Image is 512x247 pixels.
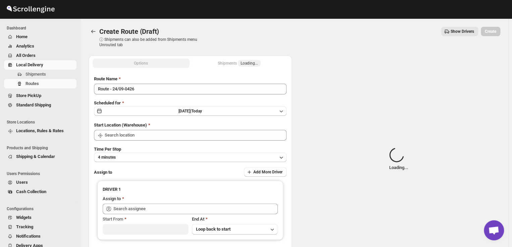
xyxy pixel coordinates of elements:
button: Add More Driver [244,167,287,177]
span: Tracking [16,224,33,229]
span: Locations, Rules & Rates [16,128,64,133]
span: Users [16,180,28,185]
button: Shipping & Calendar [4,152,76,161]
h3: DRIVER 1 [103,186,278,193]
span: Start Location (Warehouse) [94,122,147,128]
button: Notifications [4,232,76,241]
button: 4 minutes [94,153,287,162]
span: Add More Driver [253,169,283,175]
button: Routes [89,27,98,36]
span: Create Route (Draft) [99,27,159,35]
button: Routes [4,79,76,88]
button: [DATE]|Today [94,106,287,116]
span: Loop back to start [196,227,231,232]
button: All Orders [4,51,76,60]
span: Route Name [94,76,117,81]
p: ⓘ Shipments can also be added from Shipments menu Unrouted tab [99,37,205,48]
span: Today [191,109,202,113]
span: Shipments [25,72,46,77]
span: Show Drivers [451,29,474,34]
span: Local Delivery [16,62,43,67]
button: Tracking [4,222,76,232]
div: Loading... [389,148,408,171]
button: Analytics [4,42,76,51]
span: Analytics [16,44,34,49]
span: Options [134,61,148,66]
span: Widgets [16,215,32,220]
span: Time Per Stop [94,147,121,152]
span: [DATE] | [178,109,191,113]
button: All Route Options [93,59,190,68]
span: Start From [103,217,123,222]
button: Cash Collection [4,187,76,196]
span: Assign to [94,170,112,175]
span: Users Permissions [7,171,77,176]
div: End At [192,216,278,223]
span: Store Locations [7,119,77,125]
span: Scheduled for [94,100,121,105]
input: Eg: Bengaluru Route [94,84,287,94]
input: Search assignee [113,203,278,214]
button: Shipments [4,70,76,79]
span: Dashboard [7,25,77,31]
span: Standard Shipping [16,102,51,107]
span: Store PickUp [16,93,41,98]
button: Selected Shipments [191,59,288,68]
button: Users [4,178,76,187]
button: Show Drivers [441,27,478,36]
input: Search location [105,130,287,141]
span: Shipping & Calendar [16,154,55,159]
span: All Orders [16,53,36,58]
span: Products and Shipping [7,145,77,151]
div: Shipments [218,60,261,67]
span: Routes [25,81,39,86]
span: Cash Collection [16,189,46,194]
div: Assign to [103,195,121,202]
span: Configurations [7,206,77,212]
button: Locations, Rules & Rates [4,126,76,136]
span: Notifications [16,234,41,239]
button: Widgets [4,213,76,222]
div: Open chat [484,220,504,240]
span: Loading... [241,61,258,66]
button: Loop back to start [192,224,278,235]
span: Home [16,34,28,39]
span: 4 minutes [98,155,116,160]
button: Home [4,32,76,42]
